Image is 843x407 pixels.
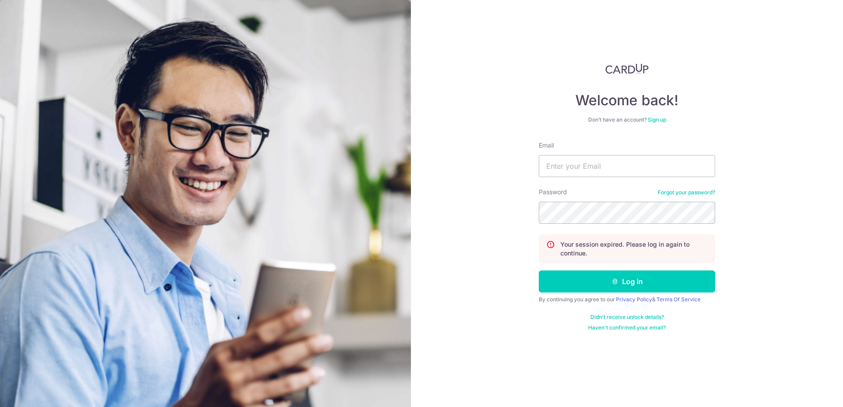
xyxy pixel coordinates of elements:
div: By continuing you agree to our & [539,296,715,303]
div: Don’t have an account? [539,116,715,123]
label: Password [539,188,567,196]
a: Didn't receive unlock details? [590,314,664,321]
a: Forgot your password? [658,189,715,196]
button: Log in [539,270,715,292]
p: Your session expired. Please log in again to continue. [560,240,708,258]
h4: Welcome back! [539,92,715,109]
a: Sign up [648,116,666,123]
a: Haven't confirmed your email? [588,324,666,331]
img: CardUp Logo [605,63,649,74]
label: Email [539,141,554,150]
a: Terms Of Service [656,296,701,303]
input: Enter your Email [539,155,715,177]
a: Privacy Policy [616,296,652,303]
